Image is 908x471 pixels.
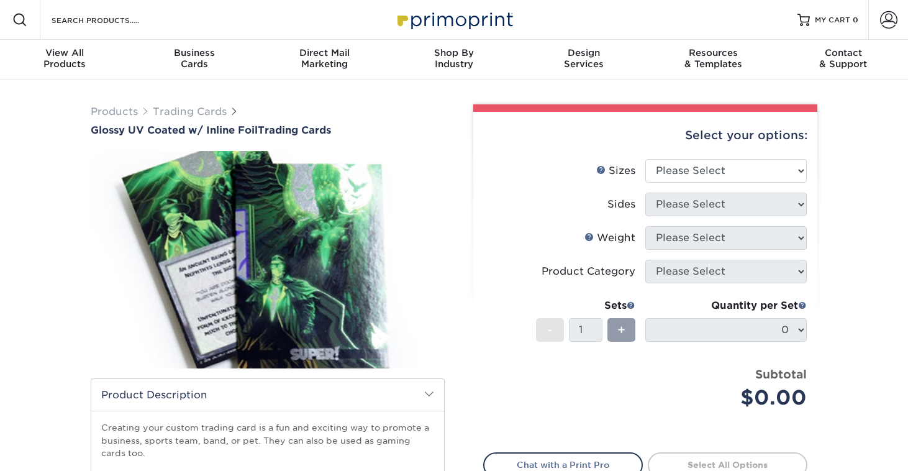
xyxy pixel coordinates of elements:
a: Products [91,106,138,117]
a: DesignServices [519,40,648,80]
a: Direct MailMarketing [260,40,389,80]
h1: Trading Cards [91,124,445,136]
span: Contact [778,47,908,58]
a: Trading Cards [153,106,227,117]
div: Sizes [596,163,635,178]
span: MY CART [815,15,850,25]
div: & Templates [648,47,778,70]
a: Glossy UV Coated w/ Inline FoilTrading Cards [91,124,445,136]
div: $0.00 [655,383,807,413]
div: Product Category [542,264,635,279]
span: Business [130,47,260,58]
div: Marketing [260,47,389,70]
span: Resources [648,47,778,58]
span: Design [519,47,648,58]
span: - [547,321,553,339]
a: BusinessCards [130,40,260,80]
a: Shop ByIndustry [389,40,519,80]
input: SEARCH PRODUCTS..... [50,12,171,27]
strong: Subtotal [755,367,807,381]
a: Resources& Templates [648,40,778,80]
span: 0 [853,16,858,24]
a: Contact& Support [778,40,908,80]
img: Primoprint [392,6,516,33]
img: Glossy UV Coated w/ Inline Foil 01 [91,137,445,382]
div: Quantity per Set [645,298,807,313]
div: & Support [778,47,908,70]
div: Sides [607,197,635,212]
span: Glossy UV Coated w/ Inline Foil [91,124,258,136]
div: Cards [130,47,260,70]
div: Select your options: [483,112,807,159]
span: Direct Mail [260,47,389,58]
span: + [617,321,625,339]
div: Sets [536,298,635,313]
span: Shop By [389,47,519,58]
div: Services [519,47,648,70]
div: Industry [389,47,519,70]
div: Weight [584,231,635,245]
h2: Product Description [91,379,444,411]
